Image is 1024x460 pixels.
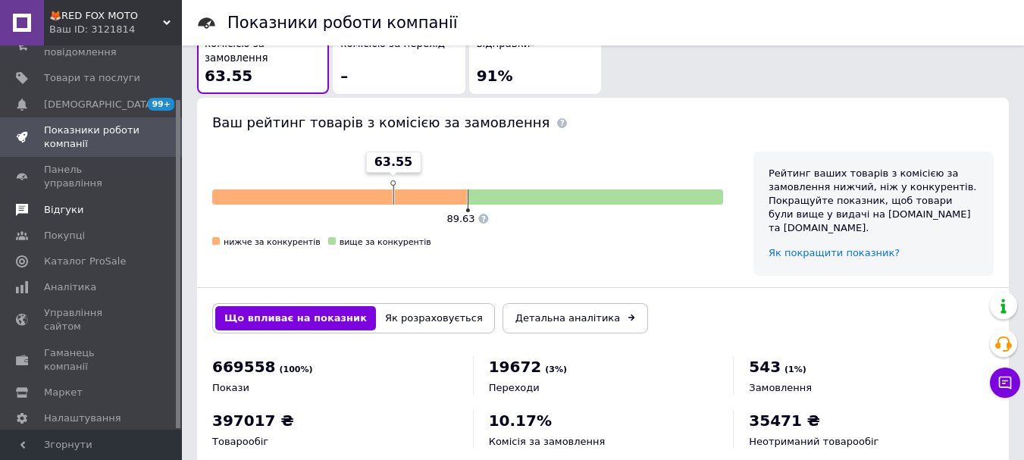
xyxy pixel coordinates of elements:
[489,358,542,376] span: 19672
[148,98,174,111] span: 99+
[44,306,140,333] span: Управління сайтом
[212,436,268,447] span: Товарообіг
[489,411,552,430] span: 10.17%
[489,382,540,393] span: Переходи
[333,15,465,94] button: Рейтинг товарів з комісією за перехід–
[477,67,513,85] span: 91%
[990,368,1020,398] button: Чат з покупцем
[44,32,140,59] span: Замовлення та повідомлення
[376,306,492,330] button: Як розраховується
[749,411,820,430] span: 35471 ₴
[44,346,140,374] span: Гаманець компанії
[44,229,85,243] span: Покупці
[749,436,878,447] span: Неотриманий товарообіг
[197,15,329,94] button: Рейтинг товарів з комісією за замовлення63.55
[224,237,321,247] span: нижче за конкурентів
[784,365,806,374] span: (1%)
[44,255,126,268] span: Каталог ProSale
[44,71,140,85] span: Товари та послуги
[212,114,550,130] span: Ваш рейтинг товарів з комісією за замовлення
[212,411,294,430] span: 397017 ₴
[44,411,121,425] span: Налаштування
[44,163,140,190] span: Панель управління
[340,237,431,247] span: вище за конкурентів
[545,365,567,374] span: (3%)
[374,154,413,171] span: 63.55
[49,9,163,23] span: 🦊RED FOX MOTO
[446,213,474,224] span: 89.63
[44,124,140,151] span: Показники роботи компанії
[44,386,83,399] span: Маркет
[340,67,348,85] span: –
[44,203,83,217] span: Відгуки
[212,358,276,376] span: 669558
[489,436,606,447] span: Комісія за замовлення
[227,14,458,32] h1: Показники роботи компанії
[44,280,96,294] span: Аналітика
[749,358,781,376] span: 543
[49,23,182,36] div: Ваш ID: 3121814
[212,382,249,393] span: Покази
[280,365,313,374] span: (100%)
[205,67,252,85] span: 63.55
[469,15,601,94] button: Товари «Готово до відправки»91%
[749,382,812,393] span: Замовлення
[44,98,156,111] span: [DEMOGRAPHIC_DATA]
[769,247,900,258] a: Як покращити показник?
[769,167,979,236] div: Рейтинг ваших товарів з комісією за замовлення нижчий, ніж у конкурентів. Покращуйте показник, що...
[503,303,648,333] a: Детальна аналітика
[215,306,376,330] button: Що впливає на показник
